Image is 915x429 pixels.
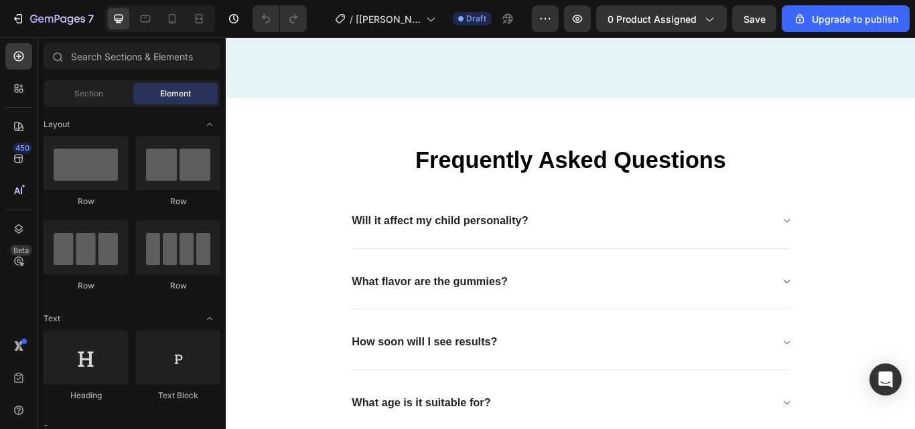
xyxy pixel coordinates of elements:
[732,5,776,32] button: Save
[226,37,915,429] iframe: Design area
[744,13,766,25] span: Save
[44,313,60,325] span: Text
[782,5,910,32] button: Upgrade to publish
[44,195,128,207] div: Row
[350,12,353,26] span: /
[199,114,220,135] span: Toggle open
[356,12,421,26] span: [[PERSON_NAME]] Saffron Gumies New LP | WIP
[136,195,220,207] div: Row
[160,88,191,100] span: Element
[44,43,220,70] input: Search Sections & Elements
[44,390,128,402] div: Heading
[253,5,307,32] div: Undo/Redo
[596,5,727,32] button: 0 product assigned
[44,280,128,292] div: Row
[5,5,100,32] button: 7
[88,11,94,27] p: 7
[608,12,697,26] span: 0 product assigned
[136,390,220,402] div: Text Block
[869,363,902,396] div: Open Intercom Messenger
[136,280,220,292] div: Row
[44,118,70,131] span: Layout
[199,308,220,329] span: Toggle open
[793,12,898,26] div: Upgrade to publish
[74,88,103,100] span: Section
[13,143,32,153] div: 450
[466,13,486,25] span: Draft
[10,245,32,256] div: Beta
